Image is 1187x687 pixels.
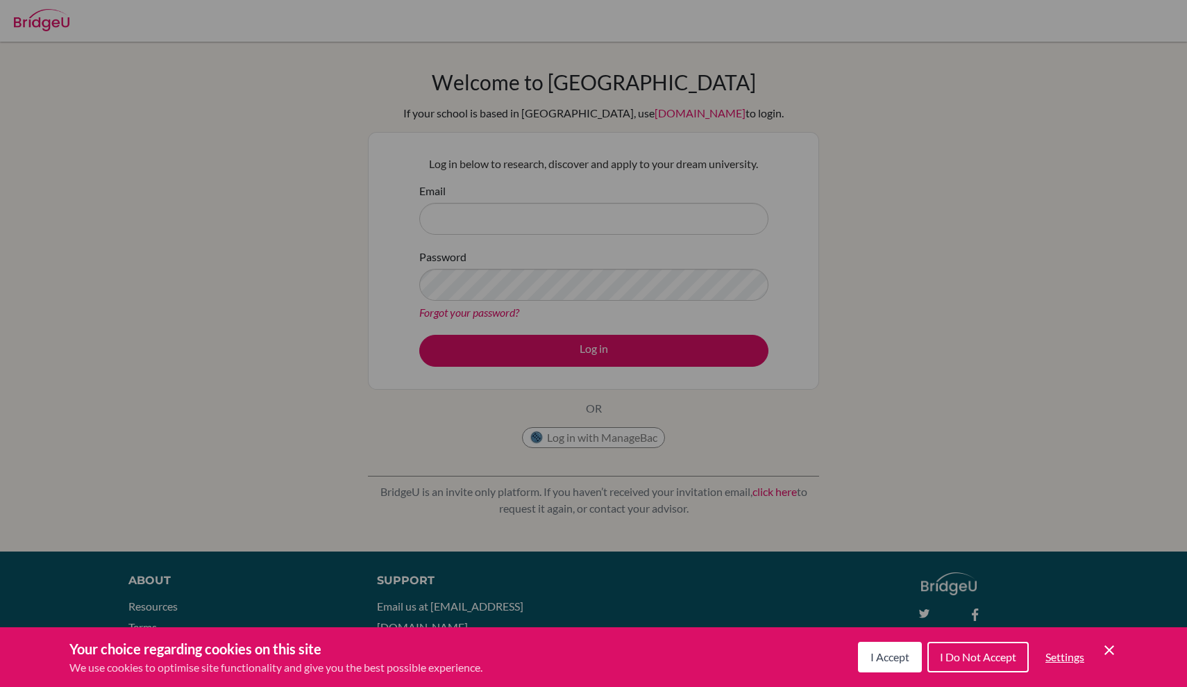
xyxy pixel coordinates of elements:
button: I Accept [858,642,922,672]
span: I Do Not Accept [940,650,1016,663]
h3: Your choice regarding cookies on this site [69,638,482,659]
p: We use cookies to optimise site functionality and give you the best possible experience. [69,659,482,676]
span: Settings [1045,650,1084,663]
span: I Accept [870,650,909,663]
button: Save and close [1101,642,1118,659]
button: Settings [1034,643,1095,671]
button: I Do Not Accept [927,642,1029,672]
